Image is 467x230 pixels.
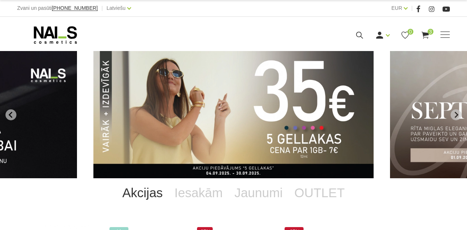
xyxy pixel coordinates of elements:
[52,5,98,11] a: [PHONE_NUMBER]
[228,178,288,207] a: Jaunumi
[451,109,462,120] button: Next slide
[411,4,413,13] span: |
[401,31,410,40] a: 0
[421,31,430,40] a: 3
[93,51,374,178] li: 1 of 12
[391,4,402,12] a: EUR
[101,4,103,13] span: |
[17,4,98,13] div: Zvani un pasūti
[116,178,169,207] a: Akcijas
[408,29,413,35] span: 0
[5,109,16,120] button: Go to last slide
[428,29,433,35] span: 3
[107,4,126,12] a: Latviešu
[289,178,351,207] a: OUTLET
[169,178,228,207] a: Iesakām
